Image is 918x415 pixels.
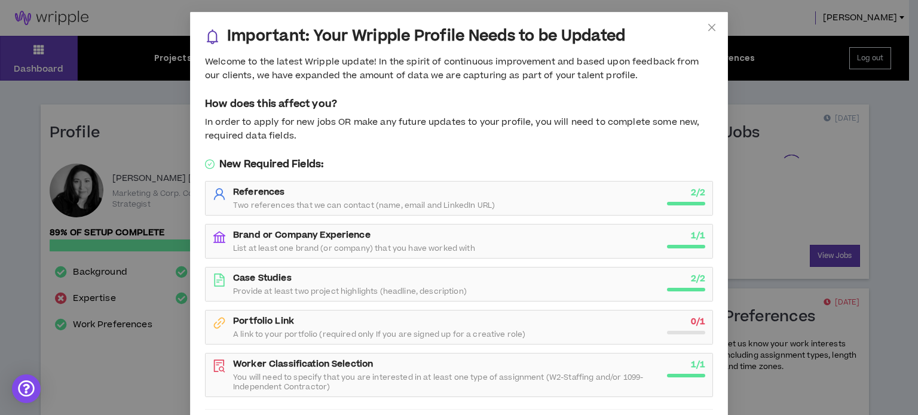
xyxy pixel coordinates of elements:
h5: How does this affect you? [205,97,713,111]
span: check-circle [205,159,215,169]
span: You will need to specify that you are interested in at least one type of assignment (W2-Staffing ... [233,373,660,392]
button: Close [696,12,728,44]
strong: Worker Classification Selection [233,358,373,370]
span: List at least one brand (or company) that you have worked with [233,244,475,253]
strong: 2 / 2 [691,186,705,199]
span: Two references that we can contact (name, email and LinkedIn URL) [233,201,495,210]
span: Provide at least two project highlights (headline, description) [233,287,467,296]
strong: 0 / 1 [691,315,705,328]
span: A link to your portfolio (required only If you are signed up for a creative role) [233,330,525,339]
strong: 1 / 1 [691,358,705,371]
span: bank [213,230,226,244]
strong: Brand or Company Experience [233,229,371,241]
div: Open Intercom Messenger [12,374,41,403]
span: bell [205,29,220,44]
strong: Case Studies [233,272,292,284]
span: close [707,23,717,32]
span: link [213,316,226,330]
strong: 2 / 2 [691,272,705,285]
strong: 1 / 1 [691,229,705,242]
strong: References [233,186,284,198]
h3: Important: Your Wripple Profile Needs to be Updated [227,27,625,46]
h5: New Required Fields: [205,157,713,171]
div: In order to apply for new jobs OR make any future updates to your profile, you will need to compl... [205,116,713,143]
span: file-search [213,359,226,373]
div: Welcome to the latest Wripple update! In the spirit of continuous improvement and based upon feed... [205,56,713,82]
span: user [213,187,226,201]
span: file-text [213,273,226,287]
strong: Portfolio Link [233,315,294,327]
